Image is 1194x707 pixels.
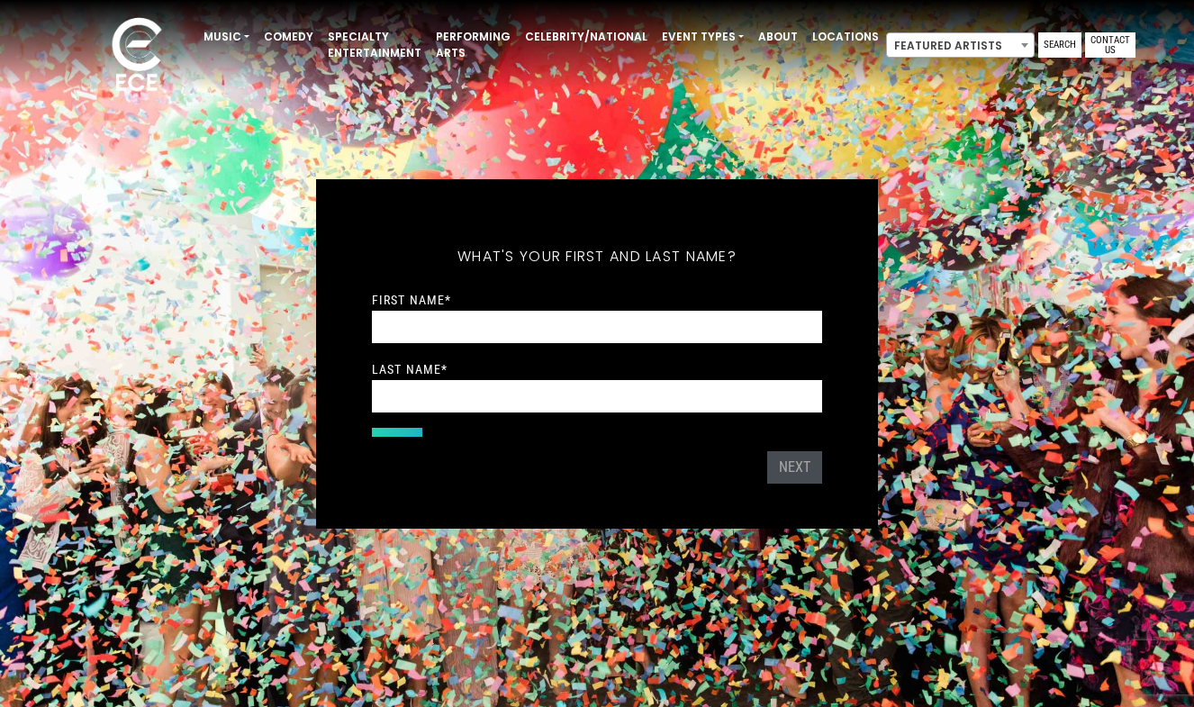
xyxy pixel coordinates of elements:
label: Last Name [372,361,448,377]
span: Featured Artists [886,32,1035,58]
a: About [751,22,805,52]
a: Contact Us [1085,32,1135,58]
a: Comedy [257,22,321,52]
label: First Name [372,292,451,308]
a: Celebrity/National [518,22,655,52]
a: Music [196,22,257,52]
a: Event Types [655,22,751,52]
a: Specialty Entertainment [321,22,429,68]
a: Performing Arts [429,22,518,68]
img: ece_new_logo_whitev2-1.png [92,13,182,100]
h5: What's your first and last name? [372,224,822,289]
span: Featured Artists [887,33,1034,59]
a: Locations [805,22,886,52]
a: Search [1038,32,1081,58]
